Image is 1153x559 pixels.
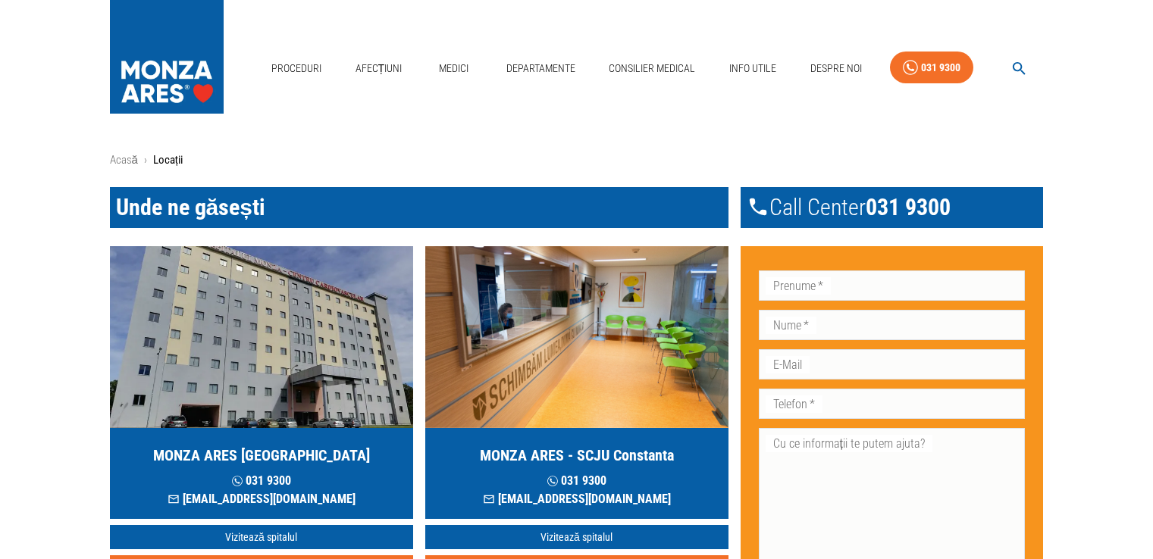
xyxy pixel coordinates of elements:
[430,53,478,84] a: Medici
[425,246,728,519] a: MONZA ARES - SCJU Constanta 031 9300[EMAIL_ADDRESS][DOMAIN_NAME]
[741,187,1044,228] div: Call Center
[921,58,960,77] div: 031 9300
[425,246,728,428] img: MONZA ARES Constanta
[483,490,671,508] p: [EMAIL_ADDRESS][DOMAIN_NAME]
[866,193,951,222] span: 031 9300
[425,525,728,550] a: Vizitează spitalul
[110,525,413,550] a: Vizitează spitalul
[804,53,868,84] a: Despre Noi
[480,445,674,466] h5: MONZA ARES - SCJU Constanta
[500,53,581,84] a: Departamente
[110,246,413,428] img: MONZA ARES Bucuresti
[110,151,1044,169] nav: breadcrumb
[265,53,327,84] a: Proceduri
[168,472,356,490] p: 031 9300
[110,153,138,167] a: Acasă
[110,246,413,519] a: MONZA ARES [GEOGRAPHIC_DATA] 031 9300[EMAIL_ADDRESS][DOMAIN_NAME]
[723,53,782,84] a: Info Utile
[349,53,409,84] a: Afecțiuni
[116,194,265,220] span: Unde ne găsești
[168,490,356,508] p: [EMAIL_ADDRESS][DOMAIN_NAME]
[153,445,370,466] h5: MONZA ARES [GEOGRAPHIC_DATA]
[890,52,973,84] a: 031 9300
[603,53,701,84] a: Consilier Medical
[153,151,183,169] p: Locații
[483,472,671,490] p: 031 9300
[144,151,147,169] li: ›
